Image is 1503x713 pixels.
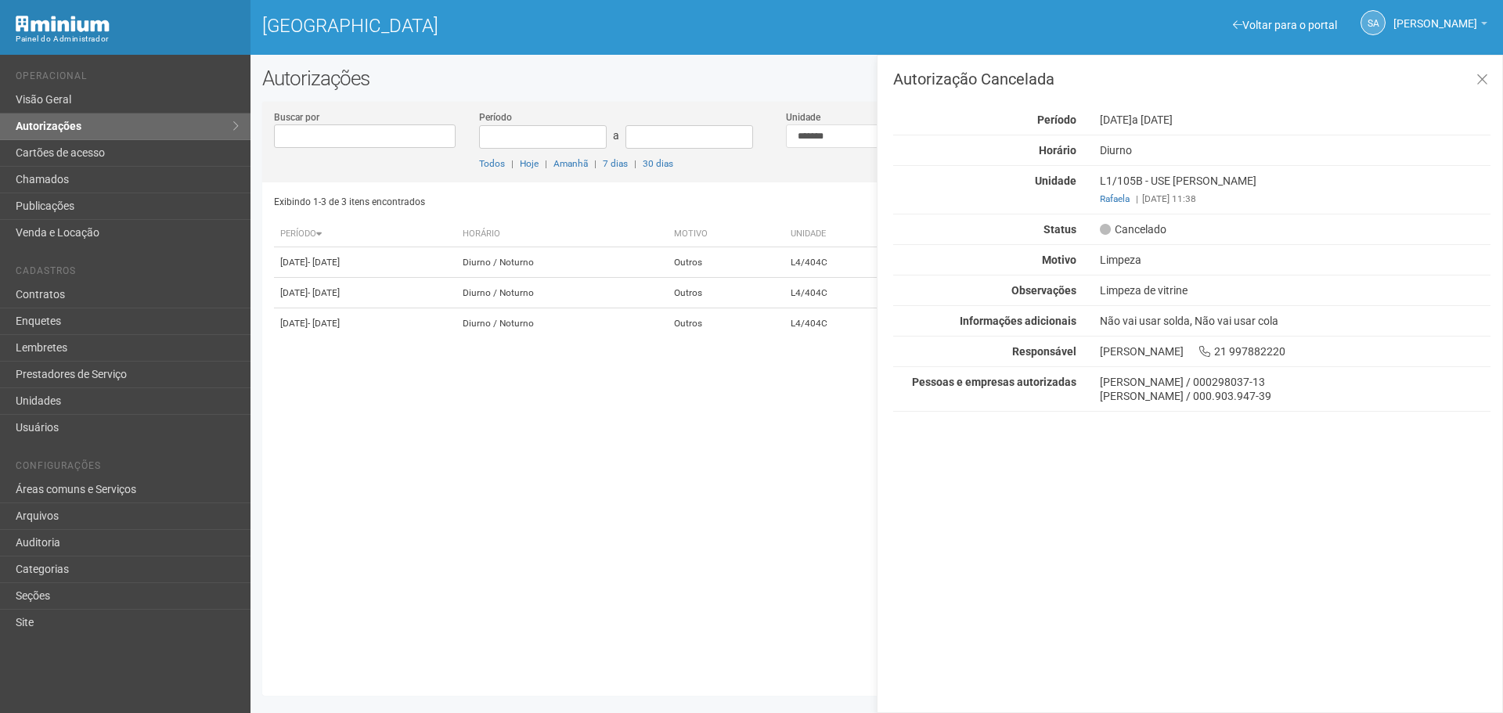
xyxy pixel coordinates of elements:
div: L1/105B - USE [PERSON_NAME] [1088,174,1502,206]
strong: Horário [1039,144,1076,157]
strong: Pessoas e empresas autorizadas [912,376,1076,388]
span: | [594,158,597,169]
div: [PERSON_NAME] / 000.903.947-39 [1100,389,1490,403]
div: [DATE] [1088,113,1502,127]
th: Horário [456,221,669,247]
strong: Observações [1011,284,1076,297]
a: Amanhã [553,158,588,169]
strong: Motivo [1042,254,1076,266]
div: Limpeza [1088,253,1502,267]
div: Limpeza de vitrine [1088,283,1502,297]
a: 7 dias [603,158,628,169]
td: L4/404C [784,247,909,278]
td: [DATE] [274,278,456,308]
td: L4/404C [784,278,909,308]
label: Período [479,110,512,124]
h3: Autorização Cancelada [893,71,1490,87]
td: Diurno / Noturno [456,247,669,278]
span: Silvio Anjos [1393,2,1477,30]
td: Outros [668,308,784,339]
span: | [1136,193,1138,204]
li: Cadastros [16,265,239,282]
td: [DATE] [274,247,456,278]
td: [DATE] [274,308,456,339]
span: - [DATE] [308,287,340,298]
div: Não vai usar solda, Não vai usar cola [1088,314,1502,328]
a: SA [1361,10,1386,35]
h2: Autorizações [262,67,1491,90]
a: Rafaela [1100,193,1130,204]
td: Outros [668,247,784,278]
label: Unidade [786,110,820,124]
span: a [613,129,619,142]
div: [PERSON_NAME] 21 997882220 [1088,344,1502,358]
a: Voltar para o portal [1233,19,1337,31]
label: Buscar por [274,110,319,124]
h1: [GEOGRAPHIC_DATA] [262,16,865,36]
strong: Status [1043,223,1076,236]
td: Diurno / Noturno [456,278,669,308]
a: [PERSON_NAME] [1393,20,1487,32]
span: - [DATE] [308,318,340,329]
th: Unidade [784,221,909,247]
strong: Informações adicionais [960,315,1076,327]
td: Diurno / Noturno [456,308,669,339]
div: [DATE] 11:38 [1100,192,1490,206]
a: 30 dias [643,158,673,169]
li: Operacional [16,70,239,87]
th: Motivo [668,221,784,247]
a: Hoje [520,158,539,169]
div: Diurno [1088,143,1502,157]
img: Minium [16,16,110,32]
th: Período [274,221,456,247]
div: Painel do Administrador [16,32,239,46]
span: | [634,158,636,169]
td: L4/404C [784,308,909,339]
td: Outros [668,278,784,308]
a: Todos [479,158,505,169]
span: a [DATE] [1132,113,1173,126]
strong: Período [1037,113,1076,126]
li: Configurações [16,460,239,477]
span: - [DATE] [308,257,340,268]
strong: Unidade [1035,175,1076,187]
span: | [545,158,547,169]
strong: Responsável [1012,345,1076,358]
div: Exibindo 1-3 de 3 itens encontrados [274,190,872,214]
span: | [511,158,514,169]
div: [PERSON_NAME] / 000298037-13 [1100,375,1490,389]
span: Cancelado [1100,222,1166,236]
